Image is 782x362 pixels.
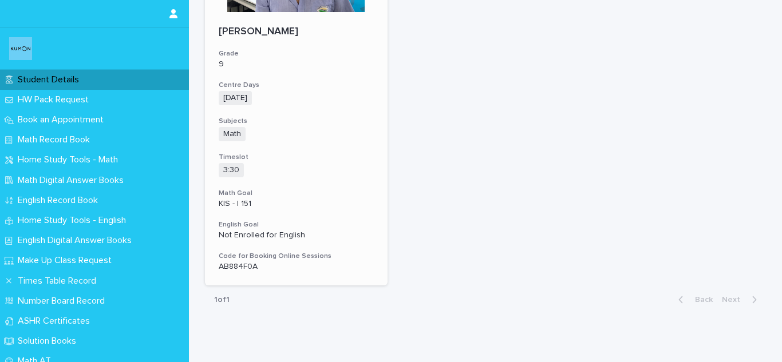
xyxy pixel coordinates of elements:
h3: Grade [219,49,374,58]
p: Student Details [13,74,88,85]
p: Times Table Record [13,276,105,287]
span: Math [219,127,246,141]
h3: English Goal [219,220,374,229]
p: Math Digital Answer Books [13,175,133,186]
p: Number Board Record [13,296,114,307]
p: Not Enrolled for English [219,230,374,240]
h3: Code for Booking Online Sessions [219,252,374,261]
p: KIS - I 151 [219,199,374,209]
h3: Timeslot [219,153,374,162]
p: Math Record Book [13,134,99,145]
span: Back [688,296,713,304]
p: Make Up Class Request [13,255,121,266]
p: English Digital Answer Books [13,235,141,246]
p: ASHR Certificates [13,316,99,327]
span: [DATE] [219,91,252,105]
p: Home Study Tools - Math [13,154,127,165]
span: Next [722,296,747,304]
h3: Centre Days [219,81,374,90]
img: o6XkwfS7S2qhyeB9lxyF [9,37,32,60]
p: Solution Books [13,336,85,347]
p: 9 [219,59,374,69]
p: HW Pack Request [13,94,98,105]
h3: Subjects [219,117,374,126]
p: 1 of 1 [205,286,239,314]
p: [PERSON_NAME] [219,26,374,38]
p: English Record Book [13,195,107,206]
h3: Math Goal [219,189,374,198]
button: Next [717,295,766,305]
button: Back [669,295,717,305]
span: 3:30 [219,163,244,177]
p: Home Study Tools - English [13,215,135,226]
p: AB884F0A [219,262,374,272]
p: Book an Appointment [13,114,113,125]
